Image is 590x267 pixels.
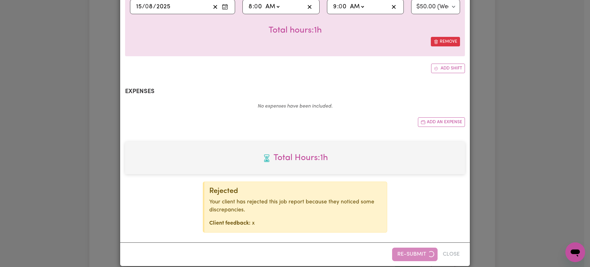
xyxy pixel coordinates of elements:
span: 0 [145,4,149,10]
span: / [153,3,156,10]
button: Add another shift [431,64,465,73]
p: Your client has rejected this job report because they noticed some discrepancies. [209,198,382,214]
input: -- [145,2,153,11]
input: -- [254,2,262,11]
span: Rejected [209,187,238,195]
h2: Expenses [125,88,465,95]
span: / [142,3,145,10]
input: -- [339,2,347,11]
span: Total hours worked: 1 hour [269,26,322,35]
button: Remove this shift [431,37,460,46]
span: 0 [254,4,258,10]
input: -- [136,2,142,11]
span: : [337,3,339,10]
span: Total hours worked: 1 hour [130,151,460,164]
em: No expenses have been included. [258,104,332,109]
input: -- [333,2,337,11]
button: Clear date [210,2,220,11]
p: x [209,219,382,227]
button: Enter the date of care work [220,2,230,11]
button: Add another expense [418,117,465,127]
span: 0 [339,4,342,10]
input: -- [248,2,253,11]
iframe: Button to launch messaging window [565,242,585,262]
strong: Client feedback: [209,221,250,226]
input: ---- [156,2,171,11]
span: : [253,3,254,10]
